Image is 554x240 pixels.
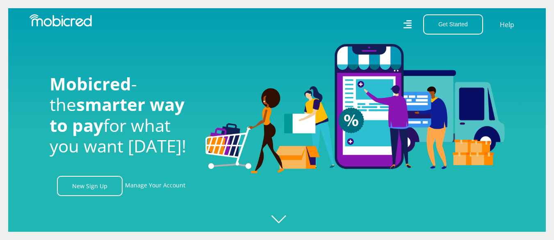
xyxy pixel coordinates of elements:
[125,176,185,196] a: Manage Your Account
[205,44,505,174] img: Welcome to Mobicred
[50,72,131,95] span: Mobicred
[30,14,92,27] img: Mobicred
[57,176,123,196] a: New Sign Up
[50,92,185,136] span: smarter way to pay
[499,19,515,30] a: Help
[50,74,193,157] h1: - the for what you want [DATE]!
[423,14,483,35] button: Get Started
